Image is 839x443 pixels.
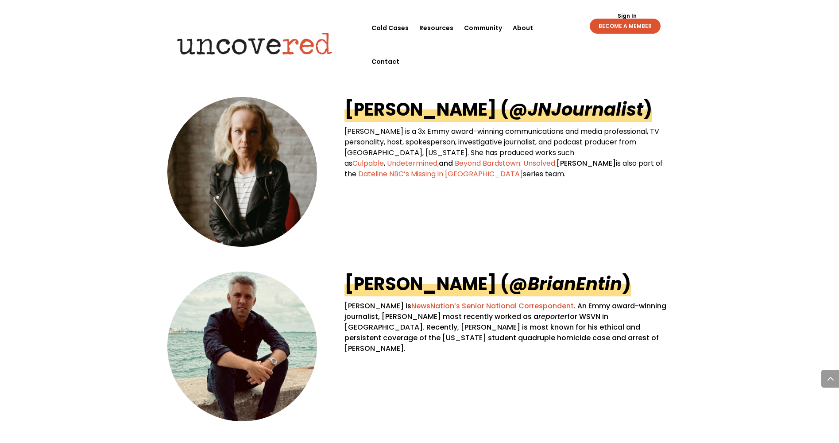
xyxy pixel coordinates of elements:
[344,126,659,168] span: [PERSON_NAME] is a 3x Emmy award-winning communications and media professional, TV personality, h...
[167,272,317,421] img: BrianEntin
[411,301,574,311] a: NewsNation’s Senior National Correspondent
[509,272,622,296] em: @BrianEntin
[356,169,523,179] a: Dateline NBC’s Missing in [GEOGRAPHIC_DATA]
[344,97,652,122] a: [PERSON_NAME] (@JNJournalist)
[464,11,502,45] a: Community
[358,169,523,179] span: Dateline NBC’s Missing in [GEOGRAPHIC_DATA]
[455,158,557,168] span: Beyond Bardstown: Unsolved.
[590,19,661,34] a: BECOME A MEMBER
[371,11,409,45] a: Cold Cases
[371,45,399,78] a: Contact
[387,158,439,168] span: Undetermined,
[352,158,384,168] a: Culpable
[385,158,439,168] a: Undetermined,
[344,272,631,296] a: [PERSON_NAME] (@BrianEntin)
[538,311,567,322] em: reporter
[344,301,672,354] p: [PERSON_NAME] is . An Emmy award-winning journalist, [PERSON_NAME] most recently worked as a for ...
[523,169,565,179] span: series team.
[419,11,453,45] a: Resources
[344,126,672,179] p: and [PERSON_NAME]
[513,11,533,45] a: About
[613,13,642,19] a: Sign In
[170,26,340,61] img: Uncovered logo
[167,97,317,247] img: JN Journalist
[344,158,663,179] span: is also part of the
[453,158,557,168] a: Beyond Bardstown: Unsolved.
[509,97,643,122] em: @JNJournalist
